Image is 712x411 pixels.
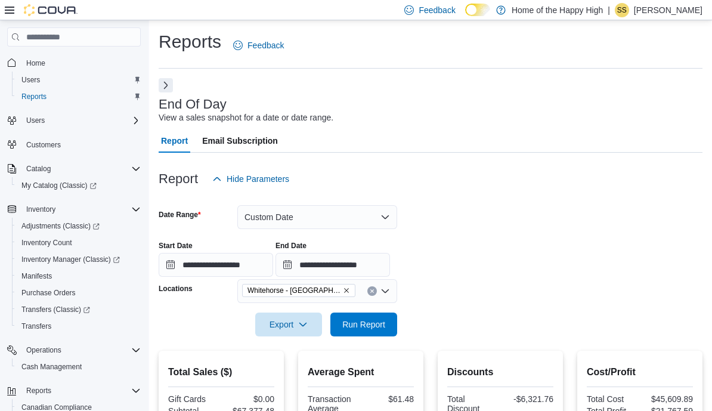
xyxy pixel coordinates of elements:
span: Reports [21,384,141,398]
button: Inventory [2,201,146,218]
span: My Catalog (Classic) [17,178,141,193]
button: Purchase Orders [12,285,146,301]
span: Users [17,73,141,87]
span: Operations [21,343,141,357]
div: Gift Cards [168,394,219,404]
div: $61.48 [363,394,414,404]
p: Home of the Happy High [512,3,603,17]
button: Custom Date [237,205,397,229]
button: Operations [21,343,66,357]
span: Adjustments (Classic) [17,219,141,233]
span: Inventory Count [21,238,72,248]
span: Inventory Manager (Classic) [17,252,141,267]
button: Next [159,78,173,92]
p: | [608,3,610,17]
span: Whitehorse - [GEOGRAPHIC_DATA] - Fire & Flower [247,285,340,296]
a: Customers [21,138,66,152]
span: Customers [26,140,61,150]
span: Inventory [26,205,55,214]
span: Transfers (Classic) [17,302,141,317]
button: Home [2,54,146,71]
button: Inventory [21,202,60,217]
span: Feedback [247,39,284,51]
button: Reports [21,384,56,398]
span: Reports [17,89,141,104]
span: Manifests [21,271,52,281]
span: Whitehorse - Chilkoot Centre - Fire & Flower [242,284,355,297]
label: End Date [275,241,307,251]
span: Home [26,58,45,68]
input: Press the down key to open a popover containing a calendar. [275,253,390,277]
input: Dark Mode [465,4,490,16]
span: Cash Management [21,362,82,372]
a: Adjustments (Classic) [12,218,146,234]
a: Home [21,56,50,70]
button: Run Report [330,313,397,336]
div: $0.00 [224,394,274,404]
span: Home [21,55,141,70]
button: Hide Parameters [208,167,294,191]
h3: End Of Day [159,97,227,112]
button: Cash Management [12,359,146,375]
span: Inventory [21,202,141,217]
div: Sunakshi Sharma [615,3,629,17]
a: Transfers (Classic) [17,302,95,317]
div: $45,609.89 [642,394,693,404]
span: Purchase Orders [21,288,76,298]
a: Reports [17,89,51,104]
span: Adjustments (Classic) [21,221,100,231]
span: SS [617,3,627,17]
button: Reports [2,382,146,399]
span: Transfers [21,322,51,331]
a: Manifests [17,269,57,283]
button: Remove Whitehorse - Chilkoot Centre - Fire & Flower from selection in this group [343,287,350,294]
button: Users [21,113,49,128]
a: My Catalog (Classic) [17,178,101,193]
span: Dark Mode [465,16,466,17]
button: Manifests [12,268,146,285]
span: Transfers [17,319,141,333]
a: Inventory Manager (Classic) [17,252,125,267]
button: Catalog [2,160,146,177]
span: Operations [26,345,61,355]
div: -$6,321.76 [503,394,553,404]
span: Inventory Count [17,236,141,250]
span: Transfers (Classic) [21,305,90,314]
a: Inventory Manager (Classic) [12,251,146,268]
span: Customers [21,137,141,152]
a: Cash Management [17,360,86,374]
span: Run Report [342,319,385,330]
a: My Catalog (Classic) [12,177,146,194]
span: Reports [21,92,47,101]
a: Transfers [17,319,56,333]
a: Users [17,73,45,87]
a: Adjustments (Classic) [17,219,104,233]
h2: Cost/Profit [587,365,693,379]
h2: Average Spent [308,365,414,379]
button: Export [255,313,322,336]
button: Customers [2,136,146,153]
div: Total Cost [587,394,637,404]
span: Purchase Orders [17,286,141,300]
label: Start Date [159,241,193,251]
span: Users [26,116,45,125]
a: Inventory Count [17,236,77,250]
a: Feedback [228,33,289,57]
span: Cash Management [17,360,141,374]
a: Transfers (Classic) [12,301,146,318]
span: Manifests [17,269,141,283]
a: Purchase Orders [17,286,81,300]
span: Hide Parameters [227,173,289,185]
button: Open list of options [380,286,390,296]
span: Catalog [21,162,141,176]
h2: Total Sales ($) [168,365,274,379]
input: Press the down key to open a popover containing a calendar. [159,253,273,277]
label: Date Range [159,210,201,220]
span: Catalog [26,164,51,174]
span: Users [21,113,141,128]
button: Reports [12,88,146,105]
img: Cova [24,4,78,16]
span: Export [262,313,315,336]
button: Transfers [12,318,146,335]
span: Users [21,75,40,85]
